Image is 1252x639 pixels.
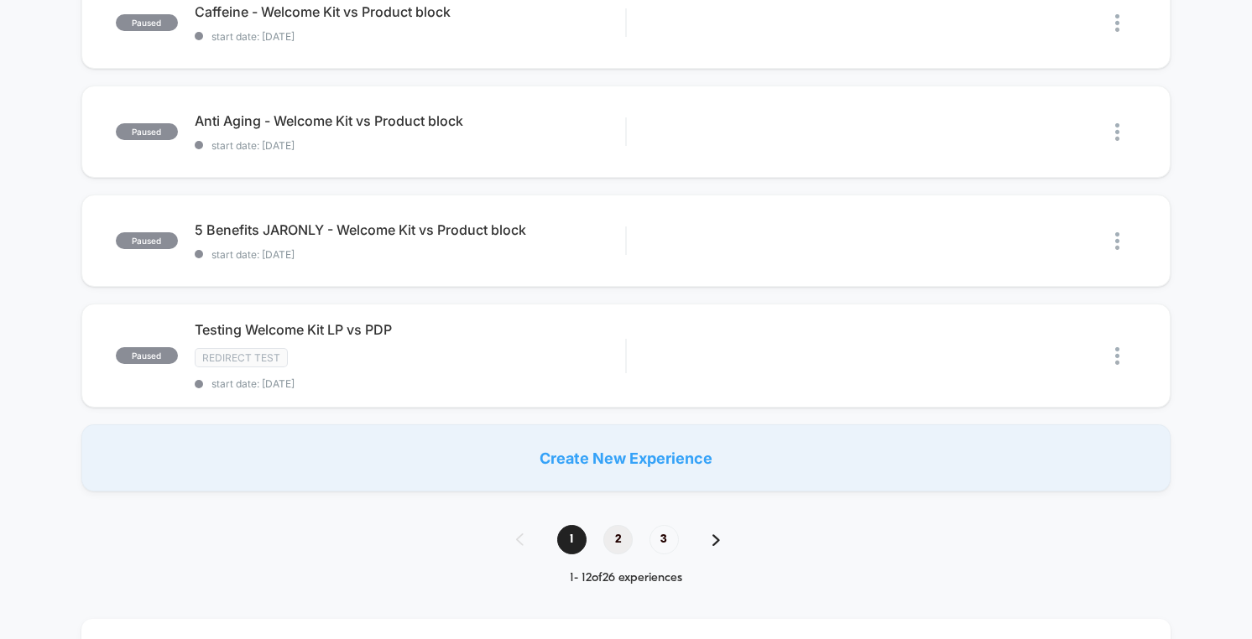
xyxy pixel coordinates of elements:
div: Create New Experience [81,424,1171,491]
span: 3 [649,525,679,554]
span: Testing Welcome Kit LP vs PDP [195,321,625,338]
span: Redirect Test [195,348,288,367]
span: paused [116,232,178,249]
span: Anti Aging - Welcome Kit vs Product block [195,112,625,129]
span: start date: [DATE] [195,248,625,261]
span: paused [116,14,178,31]
img: close [1115,123,1119,141]
div: 1 - 12 of 26 experiences [499,571,754,585]
img: pagination forward [712,534,720,546]
span: start date: [DATE] [195,377,625,390]
img: close [1115,14,1119,32]
img: close [1115,347,1119,365]
img: close [1115,232,1119,250]
span: 5 Benefits JARONLY - Welcome Kit vs Product block [195,221,625,238]
span: 2 [603,525,633,554]
span: 1 [557,525,587,554]
span: start date: [DATE] [195,139,625,152]
span: start date: [DATE] [195,30,625,43]
span: paused [116,347,178,364]
span: Caffeine - Welcome Kit vs Product block [195,3,625,20]
span: paused [116,123,178,140]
